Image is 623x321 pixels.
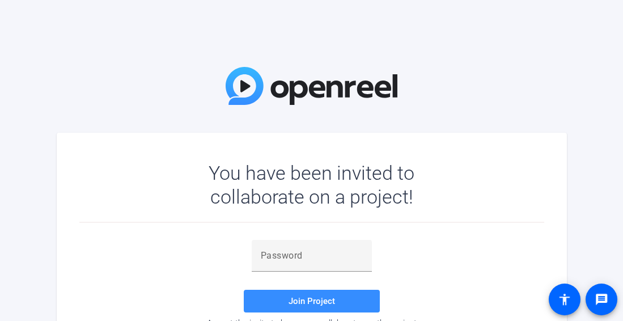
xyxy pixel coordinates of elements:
input: Password [261,249,363,263]
div: You have been invited to collaborate on a project! [176,161,447,209]
img: OpenReel Logo [226,67,398,105]
mat-icon: accessibility [558,293,571,306]
span: Join Project [289,296,335,306]
mat-icon: message [595,293,608,306]
button: Join Project [244,290,380,312]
